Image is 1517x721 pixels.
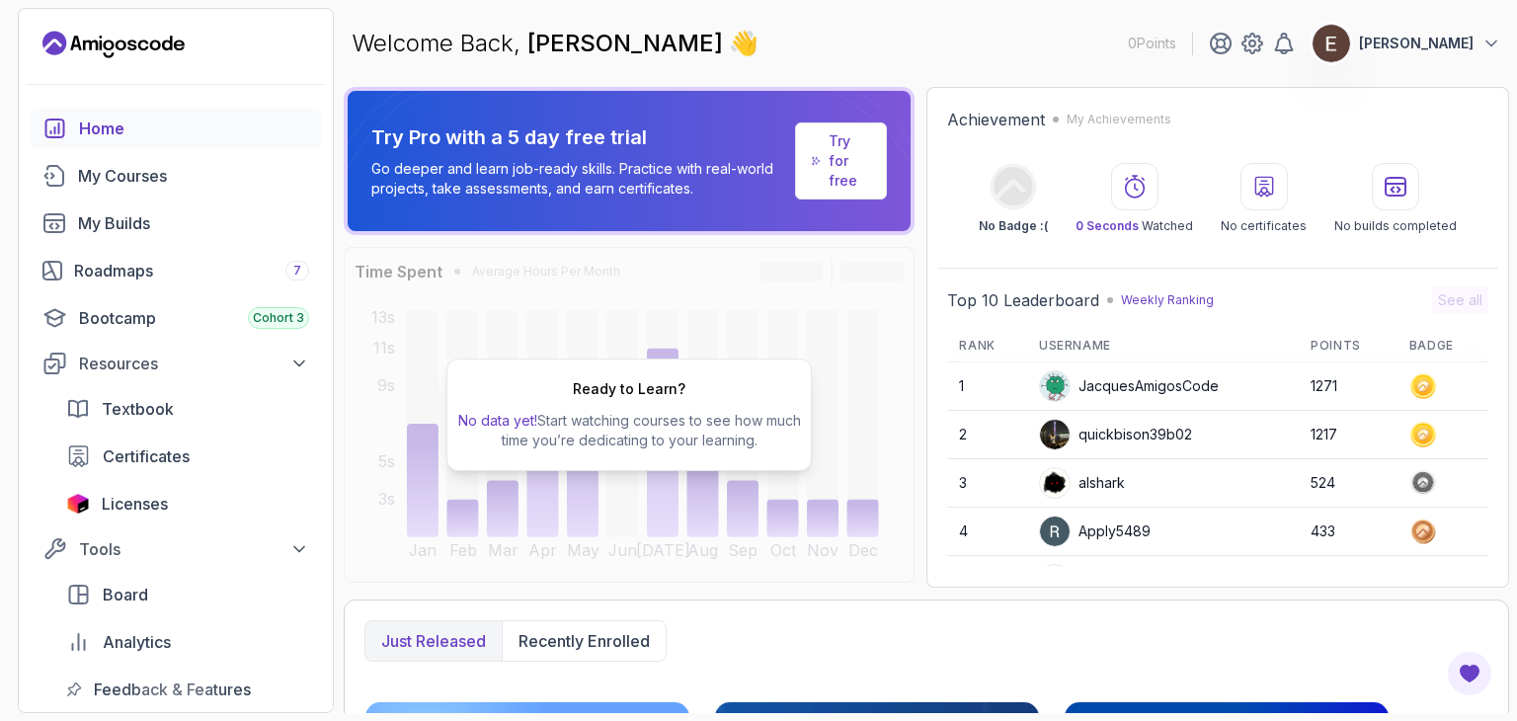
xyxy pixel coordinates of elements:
[102,397,174,421] span: Textbook
[54,575,321,614] a: board
[293,263,301,279] span: 7
[1027,330,1299,362] th: Username
[1040,517,1070,546] img: user profile image
[1076,218,1193,234] p: Watched
[573,379,685,399] h2: Ready to Learn?
[1067,112,1171,127] p: My Achievements
[1299,330,1397,362] th: Points
[78,164,309,188] div: My Courses
[1299,556,1397,604] td: 400
[1359,34,1474,53] p: [PERSON_NAME]
[371,159,787,199] p: Go deeper and learn job-ready skills. Practice with real-world projects, take assessments, and ea...
[79,306,309,330] div: Bootcamp
[31,298,321,338] a: bootcamp
[102,492,168,516] span: Licenses
[1299,508,1397,556] td: 433
[31,109,321,148] a: home
[42,29,185,60] a: Landing page
[947,459,1027,508] td: 3
[455,411,803,450] p: Start watching courses to see how much time you’re dedicating to your learning.
[79,117,309,140] div: Home
[1039,564,1134,596] div: IssaKass
[66,494,90,514] img: jetbrains icon
[1299,362,1397,411] td: 1271
[54,670,321,709] a: feedback
[54,484,321,523] a: licenses
[527,29,729,57] span: [PERSON_NAME]
[1040,565,1070,595] img: user profile image
[1446,650,1493,697] button: Open Feedback Button
[947,556,1027,604] td: 5
[54,622,321,662] a: analytics
[725,23,765,64] span: 👋
[31,156,321,196] a: courses
[829,131,870,191] a: Try for free
[1040,468,1070,498] img: user profile image
[1432,286,1488,314] button: See all
[1121,292,1214,308] p: Weekly Ranking
[947,108,1045,131] h2: Achievement
[519,629,650,653] p: Recently enrolled
[103,444,190,468] span: Certificates
[79,352,309,375] div: Resources
[1039,467,1125,499] div: alshark
[458,412,537,429] span: No data yet!
[103,583,148,606] span: Board
[31,346,321,381] button: Resources
[74,259,309,282] div: Roadmaps
[1299,459,1397,508] td: 524
[31,531,321,567] button: Tools
[103,630,171,654] span: Analytics
[1039,370,1219,402] div: JacquesAmigosCode
[1039,516,1151,547] div: Apply5489
[1397,330,1488,362] th: Badge
[381,629,486,653] p: Just released
[352,28,758,59] p: Welcome Back,
[1334,218,1457,234] p: No builds completed
[1076,218,1139,233] span: 0 Seconds
[1313,25,1350,62] img: user profile image
[947,362,1027,411] td: 1
[365,621,502,661] button: Just released
[31,203,321,243] a: builds
[54,437,321,476] a: certificates
[1221,218,1307,234] p: No certificates
[502,621,666,661] button: Recently enrolled
[94,678,251,701] span: Feedback & Features
[78,211,309,235] div: My Builds
[1040,420,1070,449] img: user profile image
[1299,411,1397,459] td: 1217
[947,288,1099,312] h2: Top 10 Leaderboard
[54,389,321,429] a: textbook
[1128,34,1176,53] p: 0 Points
[1312,24,1501,63] button: user profile image[PERSON_NAME]
[795,122,887,200] a: Try for free
[1040,371,1070,401] img: default monster avatar
[979,218,1048,234] p: No Badge :(
[947,330,1027,362] th: Rank
[947,508,1027,556] td: 4
[1039,419,1192,450] div: quickbison39b02
[31,251,321,290] a: roadmaps
[947,411,1027,459] td: 2
[79,537,309,561] div: Tools
[253,310,304,326] span: Cohort 3
[371,123,787,151] p: Try Pro with a 5 day free trial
